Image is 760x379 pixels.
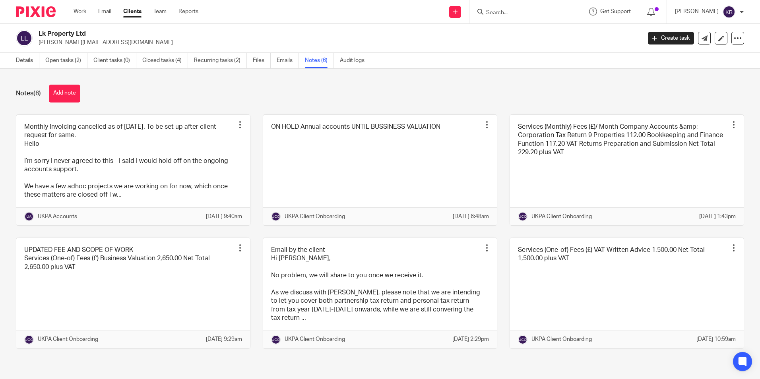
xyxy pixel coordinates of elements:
p: UKPA Client Onboarding [285,213,345,220]
a: Work [74,8,86,15]
p: [PERSON_NAME] [675,8,719,15]
a: Reports [178,8,198,15]
p: UKPA Client Onboarding [531,213,592,220]
a: Files [253,53,271,68]
a: Details [16,53,39,68]
img: svg%3E [24,335,34,344]
a: Closed tasks (4) [142,53,188,68]
input: Search [485,10,557,17]
img: svg%3E [271,212,281,221]
a: Create task [648,32,694,44]
a: Email [98,8,111,15]
img: svg%3E [271,335,281,344]
p: [DATE] 6:48am [453,213,489,220]
a: Team [153,8,167,15]
button: Add note [49,85,80,102]
a: Notes (6) [305,53,334,68]
a: Recurring tasks (2) [194,53,247,68]
p: [DATE] 1:43pm [699,213,736,220]
img: svg%3E [24,212,34,221]
a: Open tasks (2) [45,53,87,68]
span: Get Support [600,9,631,14]
p: [DATE] 10:59am [696,335,736,343]
p: UKPA Client Onboarding [285,335,345,343]
span: (6) [33,90,41,97]
a: Clients [123,8,142,15]
p: UKPA Client Onboarding [531,335,592,343]
p: UKPA Accounts [38,213,77,220]
a: Emails [277,53,299,68]
img: Pixie [16,6,56,17]
p: UKPA Client Onboarding [38,335,98,343]
p: [DATE] 9:40am [206,213,242,220]
img: svg%3E [16,30,33,46]
img: svg%3E [518,335,527,344]
img: svg%3E [518,212,527,221]
img: svg%3E [723,6,735,18]
h2: Lk Property Ltd [39,30,516,38]
p: [DATE] 9:29am [206,335,242,343]
a: Client tasks (0) [93,53,136,68]
p: [PERSON_NAME][EMAIL_ADDRESS][DOMAIN_NAME] [39,39,636,46]
p: [DATE] 2:29pm [452,335,489,343]
a: Audit logs [340,53,370,68]
h1: Notes [16,89,41,98]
